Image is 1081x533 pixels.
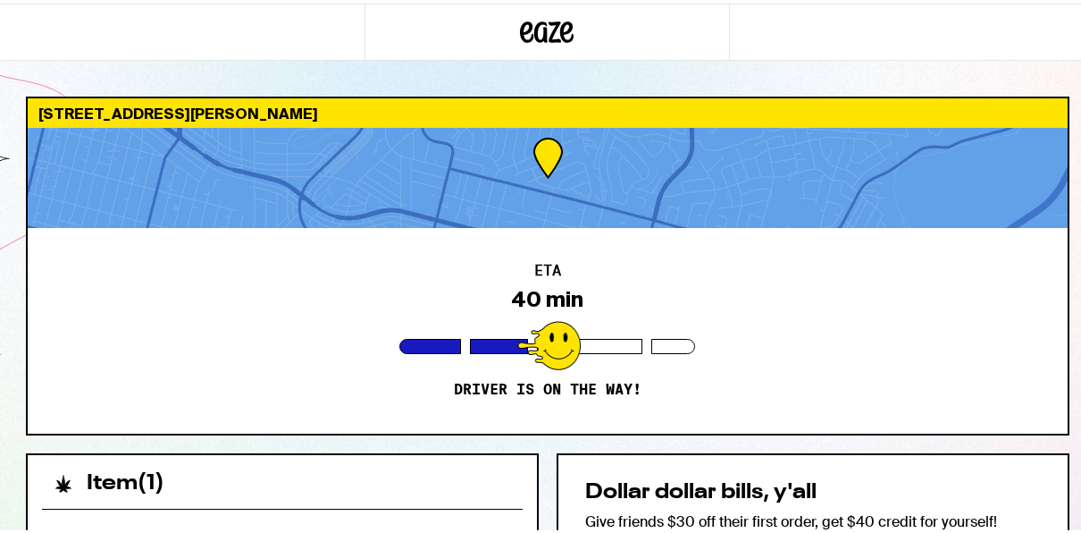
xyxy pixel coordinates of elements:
[534,260,561,275] h2: ETA
[28,95,1068,124] div: [STREET_ADDRESS][PERSON_NAME]
[585,478,1041,500] h2: Dollar dollar bills, y'all
[585,509,1041,528] p: Give friends $30 off their first order, get $40 credit for yourself!
[511,283,583,309] div: 40 min
[11,13,129,27] span: Hi. Need any help?
[87,470,164,491] h2: Item ( 1 )
[454,377,641,395] p: Driver is on the way!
